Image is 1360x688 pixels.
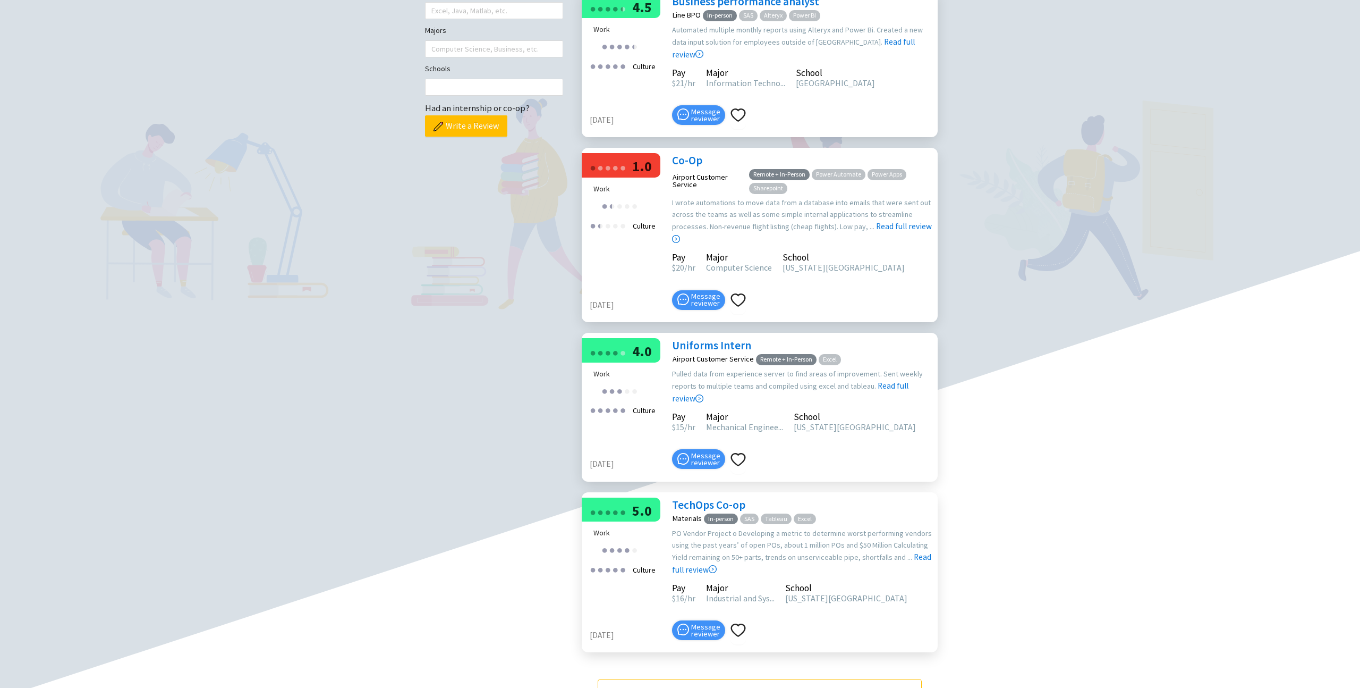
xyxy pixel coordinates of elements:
[672,168,932,244] a: Read full review
[425,115,507,137] button: Write a Review
[616,38,623,54] div: ●
[612,159,618,175] div: ●
[672,338,751,353] a: Uniforms Intern
[672,197,932,246] div: I wrote automations to move data from a database into emails that were sent out across the teams ...
[590,458,667,471] div: [DATE]
[706,422,783,432] span: Mechanical Enginee...
[730,623,746,638] span: heart
[630,561,659,579] div: Culture
[593,23,656,35] div: Work
[431,4,433,17] input: Tools
[684,422,695,432] span: /hr
[672,78,676,88] span: $
[704,514,738,525] span: In-person
[785,584,907,592] div: School
[590,401,596,418] div: ●
[677,624,689,635] span: message
[425,63,450,74] label: Schools
[631,38,637,54] div: ●
[619,561,626,577] div: ●
[609,382,615,399] div: ●
[672,527,932,576] div: PO Vendor Project o Developing a metric to determine worst performing vendors using the past year...
[597,159,603,175] div: ●
[446,119,499,132] span: Write a Review
[597,344,603,360] div: ●
[593,183,656,195] div: Work
[605,401,611,418] div: ●
[630,57,659,75] div: Culture
[789,10,820,21] span: Power BI
[706,254,772,261] div: Major
[619,504,626,520] div: ●
[672,328,908,404] a: Read full review
[785,593,907,603] span: [US_STATE][GEOGRAPHIC_DATA]
[677,108,689,120] span: message
[783,262,905,273] span: [US_STATE][GEOGRAPHIC_DATA]
[612,344,618,360] div: ●
[605,561,611,577] div: ●
[794,413,916,421] div: School
[672,498,745,512] a: TechOps Co-op
[695,50,703,58] span: right-circle
[706,78,785,88] span: Information Techno...
[630,217,659,235] div: Culture
[691,293,720,307] span: Message reviewer
[672,78,684,88] span: 21
[593,368,656,380] div: Work
[632,342,652,360] span: 4.0
[739,10,758,21] span: SAS
[597,217,603,233] div: ●
[706,262,772,273] span: Computer Science
[601,541,608,558] div: ●
[632,502,652,519] span: 5.0
[631,38,634,54] div: ●
[601,382,608,399] div: ●
[624,382,630,399] div: ●
[609,541,615,558] div: ●
[819,354,841,365] span: Excel
[684,78,695,88] span: /hr
[612,57,618,74] div: ●
[631,197,637,214] div: ●
[624,541,630,558] div: ●
[783,254,905,261] div: School
[796,78,875,88] span: [GEOGRAPHIC_DATA]
[605,159,611,175] div: ●
[672,422,676,432] span: $
[794,514,816,525] span: Excel
[706,584,775,592] div: Major
[740,514,759,525] span: SAS
[706,413,783,421] div: Major
[590,57,596,74] div: ●
[619,217,626,233] div: ●
[691,452,720,466] span: Message reviewer
[609,38,615,54] div: ●
[590,217,596,233] div: ●
[624,38,630,54] div: ●
[612,561,618,577] div: ●
[730,107,746,123] span: heart
[706,593,775,603] span: Industrial and Sys...
[672,262,684,273] span: 20
[624,197,630,214] div: ●
[756,354,817,365] span: Remote + In-Person
[631,541,637,558] div: ●
[612,217,618,233] div: ●
[597,57,603,74] div: ●
[601,197,608,214] div: ●
[619,159,626,175] div: ●
[619,401,626,418] div: ●
[684,593,695,603] span: /hr
[761,514,792,525] span: Tableau
[672,235,680,243] span: right-circle
[691,624,720,637] span: Message reviewer
[672,593,684,603] span: 16
[605,217,611,233] div: ●
[796,69,875,77] div: School
[695,395,703,402] span: right-circle
[672,593,676,603] span: $
[425,102,530,114] span: Had an internship or co-op?
[673,173,747,188] div: Airport Customer Service
[590,629,667,642] div: [DATE]
[433,122,443,131] img: pencil.png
